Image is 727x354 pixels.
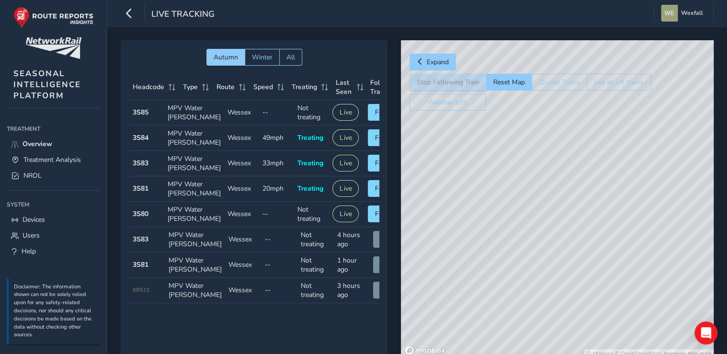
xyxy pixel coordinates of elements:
[224,176,259,202] td: Wessex
[133,209,148,218] strong: 3S80
[375,159,396,168] span: Follow
[164,176,224,202] td: MPV Water [PERSON_NAME]
[292,82,317,91] span: Treating
[23,155,81,164] span: Treatment Analysis
[206,49,245,66] button: Autumn
[133,286,149,294] span: 98923
[214,53,238,62] span: Autumn
[216,82,235,91] span: Route
[7,168,100,183] a: NROL
[334,252,370,278] td: 1 hour ago
[13,68,81,101] span: SEASONAL INTELLIGENCE PLATFORM
[332,155,359,171] button: Live
[368,206,403,222] button: Follow
[368,129,403,146] button: Follow
[661,5,678,22] img: diamond-layout
[368,180,403,197] button: Follow
[23,171,42,180] span: NROL
[23,139,52,148] span: Overview
[133,260,148,269] strong: 3S81
[164,126,224,151] td: MPV Water [PERSON_NAME]
[7,197,100,212] div: System
[133,82,164,91] span: Headcode
[336,78,353,96] span: Last Seen
[661,5,706,22] button: Wexfall
[259,151,294,176] td: 33mph
[294,202,329,227] td: Not treating
[133,235,148,244] strong: 3S83
[486,74,532,91] button: Reset Map
[409,54,456,70] button: Expand
[368,104,403,121] button: Follow
[224,100,259,126] td: Wessex
[373,256,403,273] button: View
[224,126,259,151] td: Wessex
[23,215,45,224] span: Devices
[332,180,359,197] button: Live
[259,176,294,202] td: 20mph
[373,231,403,248] button: View
[133,108,148,117] strong: 3S85
[334,278,370,303] td: 3 hours ago
[261,252,298,278] td: --
[286,53,295,62] span: All
[224,202,259,227] td: Wessex
[297,252,334,278] td: Not treating
[334,227,370,252] td: 4 hours ago
[133,159,148,168] strong: 3S83
[297,133,323,142] span: Treating
[225,278,261,303] td: Wessex
[253,82,273,91] span: Speed
[332,206,359,222] button: Live
[165,227,225,252] td: MPV Water [PERSON_NAME]
[368,155,403,171] button: Follow
[164,100,224,126] td: MPV Water [PERSON_NAME]
[297,227,334,252] td: Not treating
[133,133,148,142] strong: 3S84
[151,8,215,22] span: Live Tracking
[259,126,294,151] td: 49mph
[681,5,703,22] span: Wexfall
[224,151,259,176] td: Wessex
[225,252,261,278] td: Wessex
[22,247,36,256] span: Help
[164,151,224,176] td: MPV Water [PERSON_NAME]
[7,228,100,243] a: Users
[25,37,81,59] img: customer logo
[427,57,449,67] span: Expand
[694,321,717,344] div: Open Intercom Messenger
[261,278,298,303] td: --
[261,227,298,252] td: --
[245,49,279,66] button: Winter
[23,231,40,240] span: Users
[164,202,224,227] td: MPV Water [PERSON_NAME]
[133,184,148,193] strong: 3S81
[375,133,396,142] span: Follow
[587,74,651,91] button: See all UK trains
[409,94,486,111] button: Weather (off)
[332,129,359,146] button: Live
[7,243,100,259] a: Help
[165,278,225,303] td: MPV Water [PERSON_NAME]
[7,212,100,228] a: Devices
[375,209,396,218] span: Follow
[332,104,359,121] button: Live
[165,252,225,278] td: MPV Water [PERSON_NAME]
[7,152,100,168] a: Treatment Analysis
[14,283,95,340] p: Disclaimer: The information shown can not be solely relied upon for any safety-related decisions,...
[7,122,100,136] div: Treatment
[297,184,323,193] span: Treating
[297,159,323,168] span: Treating
[375,184,396,193] span: Follow
[370,78,393,96] span: Follow Train
[259,100,294,126] td: --
[7,136,100,152] a: Overview
[252,53,273,62] span: Winter
[13,7,93,28] img: rr logo
[375,108,396,117] span: Follow
[183,82,198,91] span: Type
[532,74,587,91] button: Cluster Trains
[297,278,334,303] td: Not treating
[294,100,329,126] td: Not treating
[279,49,302,66] button: All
